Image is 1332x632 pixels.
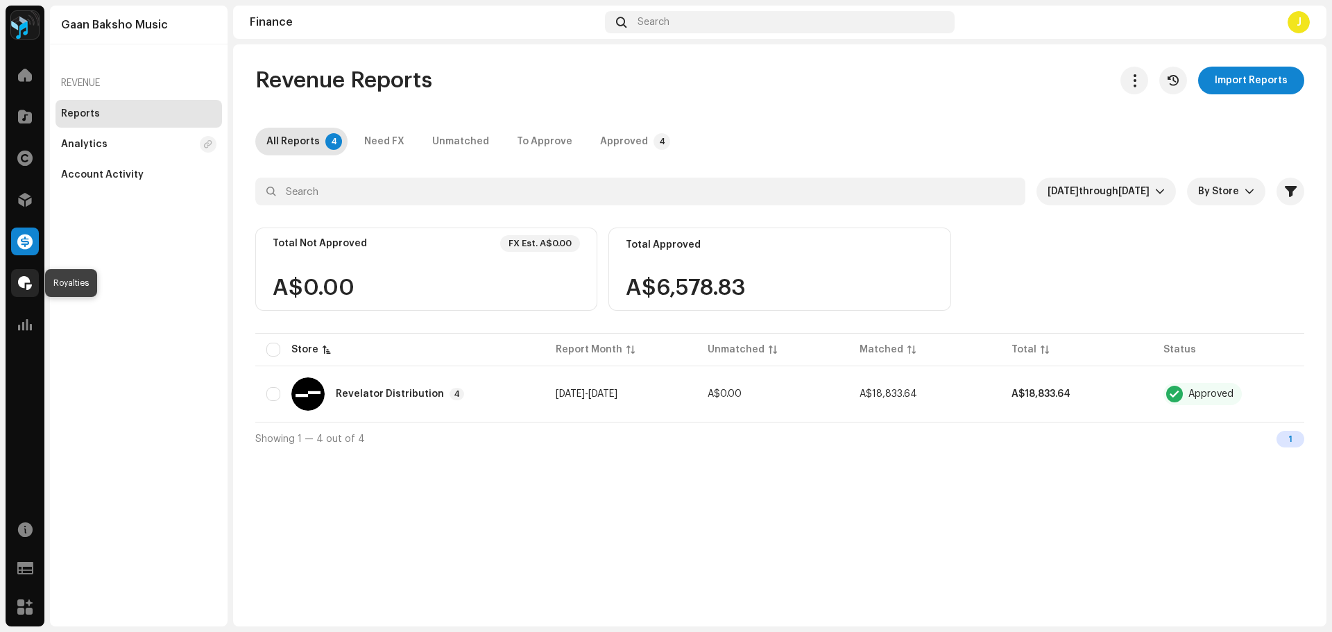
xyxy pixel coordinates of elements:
[556,389,617,399] span: -
[1048,187,1079,196] span: [DATE]
[1188,389,1233,399] div: Approved
[556,389,585,399] span: [DATE]
[509,238,572,249] div: FX Est. A$0.00
[654,133,670,150] p-badge: 4
[55,100,222,128] re-m-nav-item: Reports
[1288,11,1310,33] div: J
[250,17,599,28] div: Finance
[860,389,917,399] span: A$18,833.64
[266,128,320,155] div: All Reports
[708,343,765,357] div: Unmatched
[291,343,318,357] div: Store
[638,17,669,28] span: Search
[860,343,903,357] div: Matched
[55,130,222,158] re-m-nav-item: Analytics
[450,388,464,400] p-badge: 4
[556,343,622,357] div: Report Month
[432,128,489,155] div: Unmatched
[61,108,100,119] div: Reports
[517,128,572,155] div: To Approve
[1011,389,1070,399] span: A$18,833.64
[1276,431,1304,447] div: 1
[255,434,365,444] span: Showing 1 — 4 out of 4
[61,169,144,180] div: Account Activity
[255,67,432,94] span: Revenue Reports
[364,128,404,155] div: Need FX
[255,178,1025,205] input: Search
[273,238,367,249] div: Total Not Approved
[708,389,742,399] span: A$0.00
[61,139,108,150] div: Analytics
[1118,187,1150,196] span: [DATE]
[1011,343,1036,357] div: Total
[1079,187,1118,196] span: through
[1048,178,1155,205] span: Last 3 months
[1155,178,1165,205] div: dropdown trigger
[1245,178,1254,205] div: dropdown trigger
[600,128,648,155] div: Approved
[588,389,617,399] span: [DATE]
[1198,67,1304,94] button: Import Reports
[626,239,701,250] div: Total Approved
[55,161,222,189] re-m-nav-item: Account Activity
[55,67,222,100] re-a-nav-header: Revenue
[325,133,342,150] p-badge: 4
[11,11,39,39] img: 2dae3d76-597f-44f3-9fef-6a12da6d2ece
[336,389,444,399] div: Revelator Distribution
[1215,67,1288,94] span: Import Reports
[1198,178,1245,205] span: By Store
